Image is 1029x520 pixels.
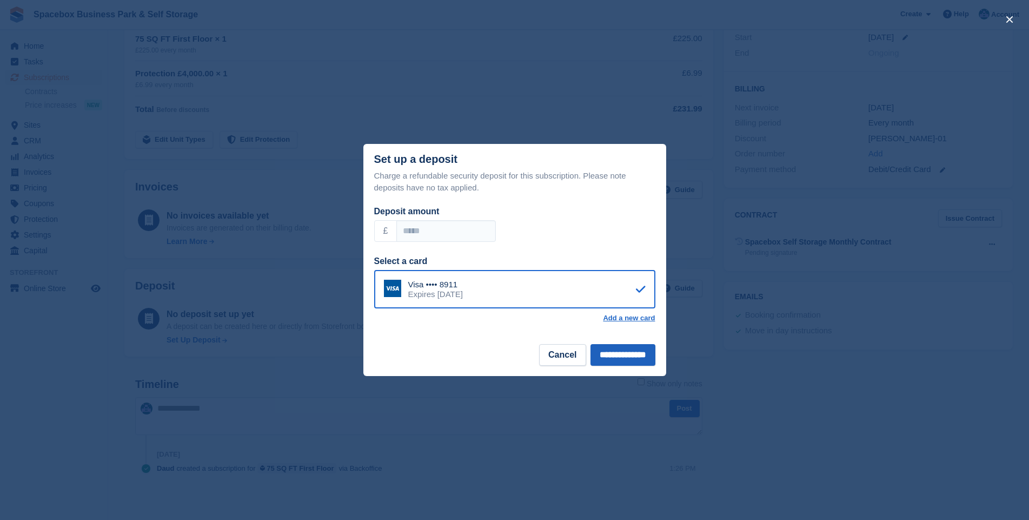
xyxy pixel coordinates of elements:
div: Select a card [374,255,655,268]
div: Set up a deposit [374,153,457,166]
label: Deposit amount [374,207,440,216]
button: close [1001,11,1018,28]
p: Charge a refundable security deposit for this subscription. Please note deposits have no tax appl... [374,170,655,194]
div: Visa •••• 8911 [408,280,463,289]
div: Expires [DATE] [408,289,463,299]
a: Add a new card [603,314,655,322]
img: Visa Logo [384,280,401,297]
button: Cancel [539,344,586,366]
